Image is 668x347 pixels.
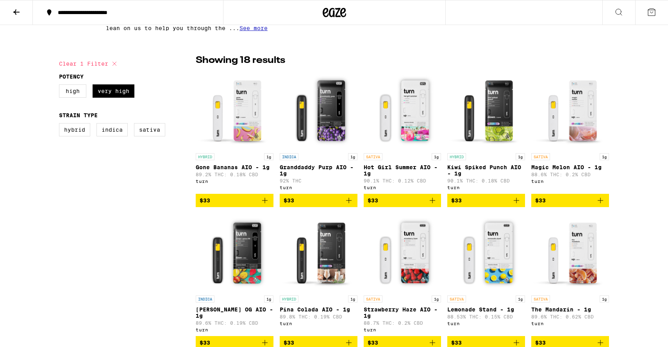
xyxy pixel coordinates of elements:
[447,178,525,183] p: 90.1% THC: 0.18% CBD
[284,340,294,346] span: $33
[93,84,134,98] label: Very High
[280,213,357,292] img: turn - Pina Colada AIO - 1g
[196,306,273,319] p: [PERSON_NAME] OG AIO - 1g
[531,164,609,170] p: Magic Melon AIO - 1g
[196,194,273,207] button: Add to bag
[364,320,441,326] p: 88.7% THC: 0.2% CBD
[348,295,357,302] p: 1g
[196,54,285,67] p: Showing 18 results
[196,71,273,149] img: turn - Gone Bananas AIO - 1g
[368,340,378,346] span: $33
[280,71,357,194] a: Open page for Granddaddy Purp AIO - 1g from turn
[447,213,525,292] img: turn - Lemonade Stand - 1g
[134,123,165,136] label: Sativa
[196,213,273,336] a: Open page for Mango Guava OG AIO - 1g from turn
[364,178,441,183] p: 90.1% THC: 0.12% CBD
[531,306,609,313] p: The Mandarin - 1g
[280,306,357,313] p: Pina Colada AIO - 1g
[531,295,550,302] p: SATIVA
[280,153,298,160] p: INDICA
[364,295,382,302] p: SATIVA
[447,321,525,326] div: turn
[447,314,525,319] p: 88.53% THC: 0.15% CBD
[196,153,214,160] p: HYBRID
[364,327,441,332] div: turn
[196,179,273,184] div: turn
[531,179,609,184] div: turn
[196,327,273,332] div: turn
[196,213,273,292] img: turn - Mango Guava OG AIO - 1g
[531,71,609,149] img: turn - Magic Melon AIO - 1g
[600,295,609,302] p: 1g
[531,71,609,194] a: Open page for Magic Melon AIO - 1g from turn
[516,153,525,160] p: 1g
[280,71,357,149] img: turn - Granddaddy Purp AIO - 1g
[280,314,357,319] p: 89.8% THC: 0.19% CBD
[364,213,441,292] img: turn - Strawberry Haze AIO - 1g
[59,84,86,98] label: High
[447,306,525,313] p: Lemonade Stand - 1g
[364,71,441,149] img: turn - Hot Girl Summer AIO - 1g
[535,340,546,346] span: $33
[364,194,441,207] button: Add to bag
[447,71,525,194] a: Open page for Kiwi Spiked Punch AIO - 1g from turn
[531,213,609,336] a: Open page for The Mandarin - 1g from turn
[280,178,357,183] p: 92% THC
[432,295,441,302] p: 1g
[447,185,525,190] div: turn
[364,306,441,319] p: Strawberry Haze AIO - 1g
[600,153,609,160] p: 1g
[447,164,525,177] p: Kiwi Spiked Punch AIO - 1g
[447,71,525,149] img: turn - Kiwi Spiked Punch AIO - 1g
[368,197,378,204] span: $33
[59,123,90,136] label: Hybrid
[196,172,273,177] p: 89.2% THC: 0.18% CBD
[280,213,357,336] a: Open page for Pina Colada AIO - 1g from turn
[451,197,462,204] span: $33
[96,123,128,136] label: Indica
[531,153,550,160] p: SATIVA
[531,194,609,207] button: Add to bag
[280,321,357,326] div: turn
[531,172,609,177] p: 88.6% THC: 0.2% CBD
[264,153,273,160] p: 1g
[200,340,210,346] span: $33
[531,321,609,326] div: turn
[280,295,298,302] p: HYBRID
[447,295,466,302] p: SATIVA
[447,194,525,207] button: Add to bag
[364,71,441,194] a: Open page for Hot Girl Summer AIO - 1g from turn
[447,153,466,160] p: HYBRID
[364,164,441,177] p: Hot Girl Summer AIO - 1g
[535,197,546,204] span: $33
[264,295,273,302] p: 1g
[280,185,357,190] div: turn
[531,314,609,319] p: 89.6% THC: 0.62% CBD
[196,320,273,326] p: 89.6% THC: 0.19% CBD
[364,153,382,160] p: SATIVA
[200,197,210,204] span: $33
[59,112,98,118] legend: Strain Type
[5,5,56,12] span: Hi. Need any help?
[447,213,525,336] a: Open page for Lemonade Stand - 1g from turn
[280,194,357,207] button: Add to bag
[451,340,462,346] span: $33
[196,295,214,302] p: INDICA
[364,213,441,336] a: Open page for Strawberry Haze AIO - 1g from turn
[59,54,119,73] button: Clear 1 filter
[364,185,441,190] div: turn
[59,73,84,80] legend: Potency
[516,295,525,302] p: 1g
[280,164,357,177] p: Granddaddy Purp AIO - 1g
[196,164,273,170] p: Gone Bananas AIO - 1g
[348,153,357,160] p: 1g
[284,197,294,204] span: $33
[196,71,273,194] a: Open page for Gone Bananas AIO - 1g from turn
[432,153,441,160] p: 1g
[239,25,268,31] span: See more
[531,213,609,292] img: turn - The Mandarin - 1g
